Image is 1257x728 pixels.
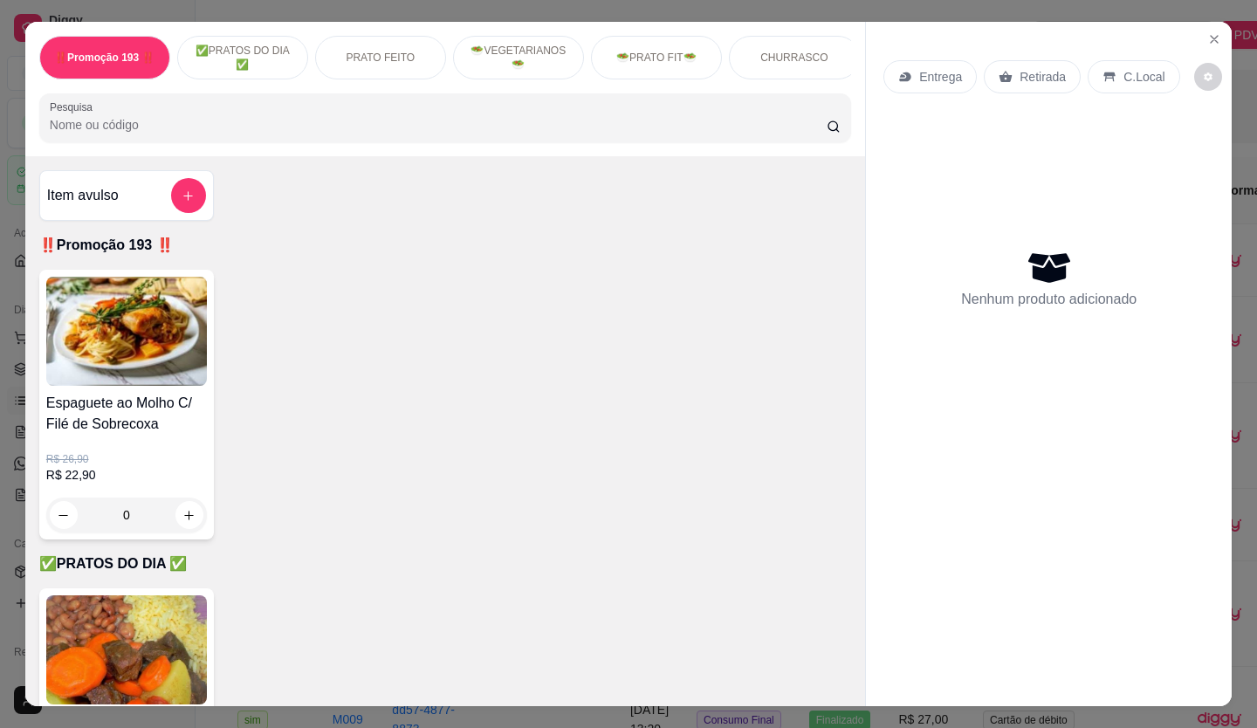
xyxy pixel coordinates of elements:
[346,51,415,65] p: PRATO FEITO
[47,185,119,206] h4: Item avulso
[46,393,207,435] h4: Espaguete ao Molho C/ Filé de Sobrecoxa
[468,44,569,72] p: 🥗VEGETARIANOS🥗
[39,553,851,574] p: ✅PRATOS DO DIA ✅
[1123,68,1164,86] p: C.Local
[50,501,78,529] button: decrease-product-quantity
[1020,68,1066,86] p: Retirada
[616,51,697,65] p: 🥗PRATO FIT🥗
[54,51,155,65] p: ‼️Promoção 193 ‼️
[46,452,207,466] p: R$ 26,90
[50,100,99,114] label: Pesquisa
[192,44,293,72] p: ✅PRATOS DO DIA ✅
[171,178,206,213] button: add-separate-item
[46,277,207,386] img: product-image
[760,51,828,65] p: CHURRASCO
[39,235,851,256] p: ‼️Promoção 193 ‼️
[1200,25,1228,53] button: Close
[1194,63,1222,91] button: decrease-product-quantity
[46,595,207,704] img: product-image
[961,289,1137,310] p: Nenhum produto adicionado
[175,501,203,529] button: increase-product-quantity
[919,68,962,86] p: Entrega
[46,466,207,484] p: R$ 22,90
[50,116,828,134] input: Pesquisa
